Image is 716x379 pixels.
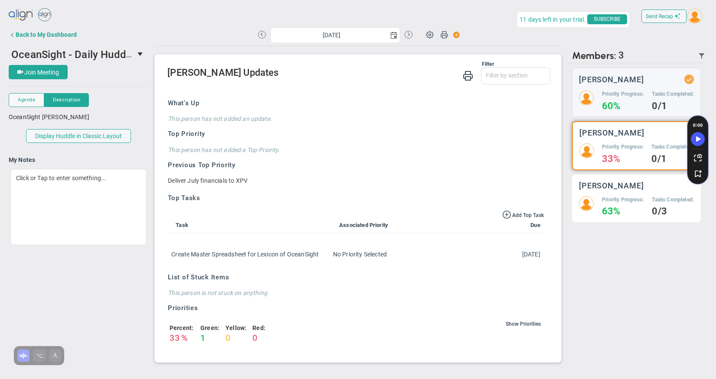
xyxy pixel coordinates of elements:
[602,196,644,204] h5: Priority Progress:
[226,333,231,343] h3: 0
[641,10,687,23] button: Send Recap
[330,222,388,228] span: Associated Priority
[522,251,540,258] span: Fri Jul 11 2025 00:00:00 GMT+0100 (British Summer Time)
[168,161,544,170] h3: Previous Top Priority
[579,129,644,137] h3: [PERSON_NAME]
[652,91,694,98] h5: Tasks Completed:
[652,102,694,110] h4: 0/1
[579,196,594,211] img: 206891.Person.photo
[226,324,246,332] h4: Yellow:
[512,212,544,218] span: Add Top Task
[651,155,693,163] h4: 0/1
[171,222,188,228] span: Task
[9,156,148,164] h4: My Notes
[11,47,134,61] span: OceanSight - Daily Huddle
[168,289,544,297] h4: This person is not stuck on anything.
[9,65,68,79] button: Join Meeting
[652,196,694,204] h5: Tasks Completed:
[602,207,644,215] h4: 63%
[252,324,265,332] h4: Red:
[168,146,544,154] h4: This person has not added a Top Priority.
[18,96,35,104] span: Agenda
[181,333,188,343] h3: %
[652,207,694,215] h4: 0/3
[388,28,400,43] span: select
[171,251,319,258] span: Create Master Spreadsheet for Lexicon of OceanSight
[44,93,89,107] button: Description
[168,304,544,313] h3: Priorities
[170,324,194,332] h4: Percent:
[463,70,473,81] span: Print Huddle Member Updates
[440,30,448,42] span: Print Huddle
[170,333,180,343] h3: 33
[504,320,542,329] button: Show Priorities
[481,68,550,83] input: Filter by section
[24,69,59,76] span: Join Meeting
[579,75,644,84] h3: [PERSON_NAME]
[449,29,460,41] span: Action Button
[9,113,89,120] span: OceanSight [PERSON_NAME]
[9,26,77,43] button: Back to My Dashboard
[200,324,219,332] h4: Green:
[168,99,544,108] h3: What's Up
[687,9,702,23] img: 204746.Person.photo
[134,47,148,62] span: select
[167,67,550,80] h2: [PERSON_NAME] Updates
[572,50,616,62] span: Members:
[333,251,387,258] span: No Priority Selected
[168,115,544,123] h4: This person has not added an update.
[252,333,258,343] h3: 0
[602,143,644,151] h5: Priority Progress:
[26,129,131,143] button: Display Huddle in Classic Layout
[9,6,34,24] img: align-logo.svg
[686,76,692,82] div: Updated Status
[9,93,44,107] button: Agenda
[579,181,644,190] h3: [PERSON_NAME]
[520,14,585,25] span: 11 days left in your trial.
[506,321,541,327] span: Show Priorities
[698,52,705,59] span: Filter Updated Members
[646,13,673,19] span: Send Recap
[422,26,438,42] span: Huddle Settings
[168,273,544,282] h3: List of Stuck Items
[168,130,544,139] h3: Top Priority
[168,176,248,185] div: Deliver July financials to XPV
[502,210,544,219] button: Add Top Task
[527,222,540,228] span: Due
[10,169,147,245] div: Click or Tap to enter something...
[200,333,206,343] h3: 1
[579,91,594,105] img: 204746.Person.photo
[587,14,627,24] span: SUBSCRIBE
[602,91,644,98] h5: Priority Progress:
[53,96,80,104] span: Description
[651,143,693,151] h5: Tasks Completed:
[618,50,624,62] span: 3
[167,61,494,67] div: Filter
[16,31,77,38] div: Back to My Dashboard
[579,143,594,158] img: 204747.Person.photo
[168,194,544,203] h3: Top Tasks
[602,102,644,110] h4: 60%
[602,155,644,163] h4: 33%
